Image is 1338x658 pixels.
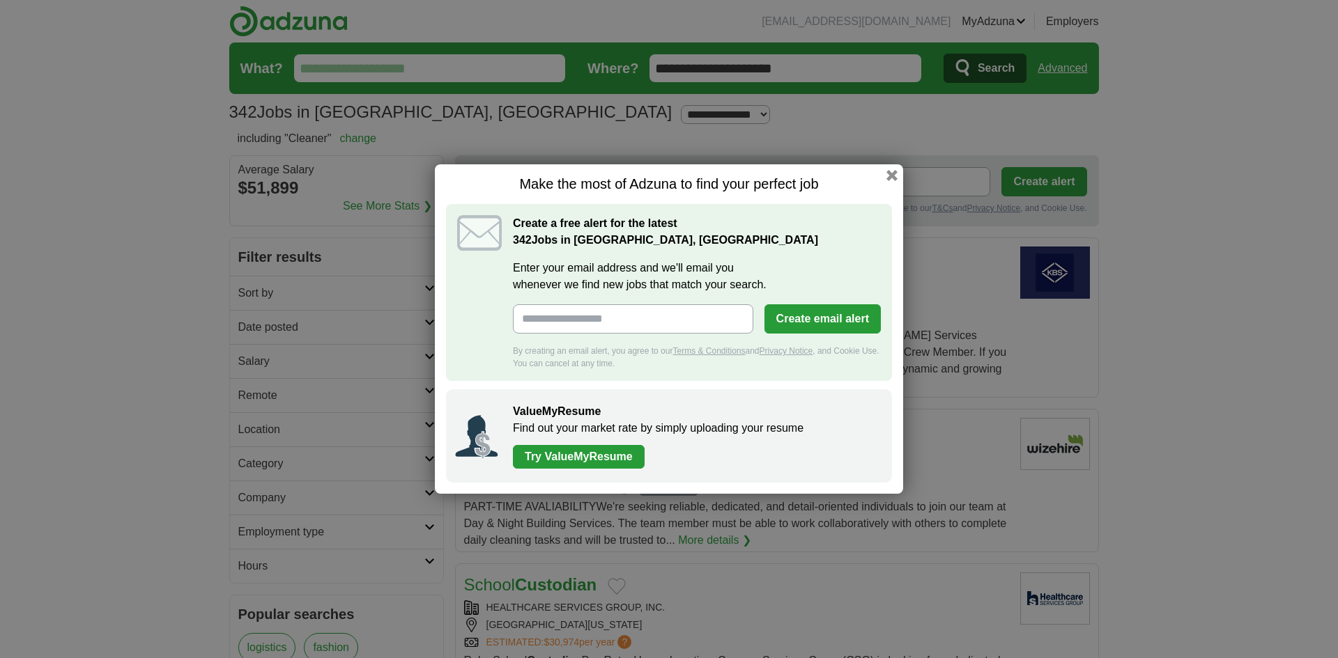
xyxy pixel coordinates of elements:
[513,445,645,469] a: Try ValueMyResume
[513,260,881,293] label: Enter your email address and we'll email you whenever we find new jobs that match your search.
[513,345,881,370] div: By creating an email alert, you agree to our and , and Cookie Use. You can cancel at any time.
[513,420,878,437] p: Find out your market rate by simply uploading your resume
[446,175,892,193] h1: Make the most of Adzuna to find your perfect job
[513,234,818,246] strong: Jobs in [GEOGRAPHIC_DATA], [GEOGRAPHIC_DATA]
[457,215,502,251] img: icon_email.svg
[764,304,881,334] button: Create email alert
[513,232,532,249] span: 342
[672,346,745,356] a: Terms & Conditions
[513,403,878,420] h2: ValueMyResume
[760,346,813,356] a: Privacy Notice
[513,215,881,249] h2: Create a free alert for the latest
